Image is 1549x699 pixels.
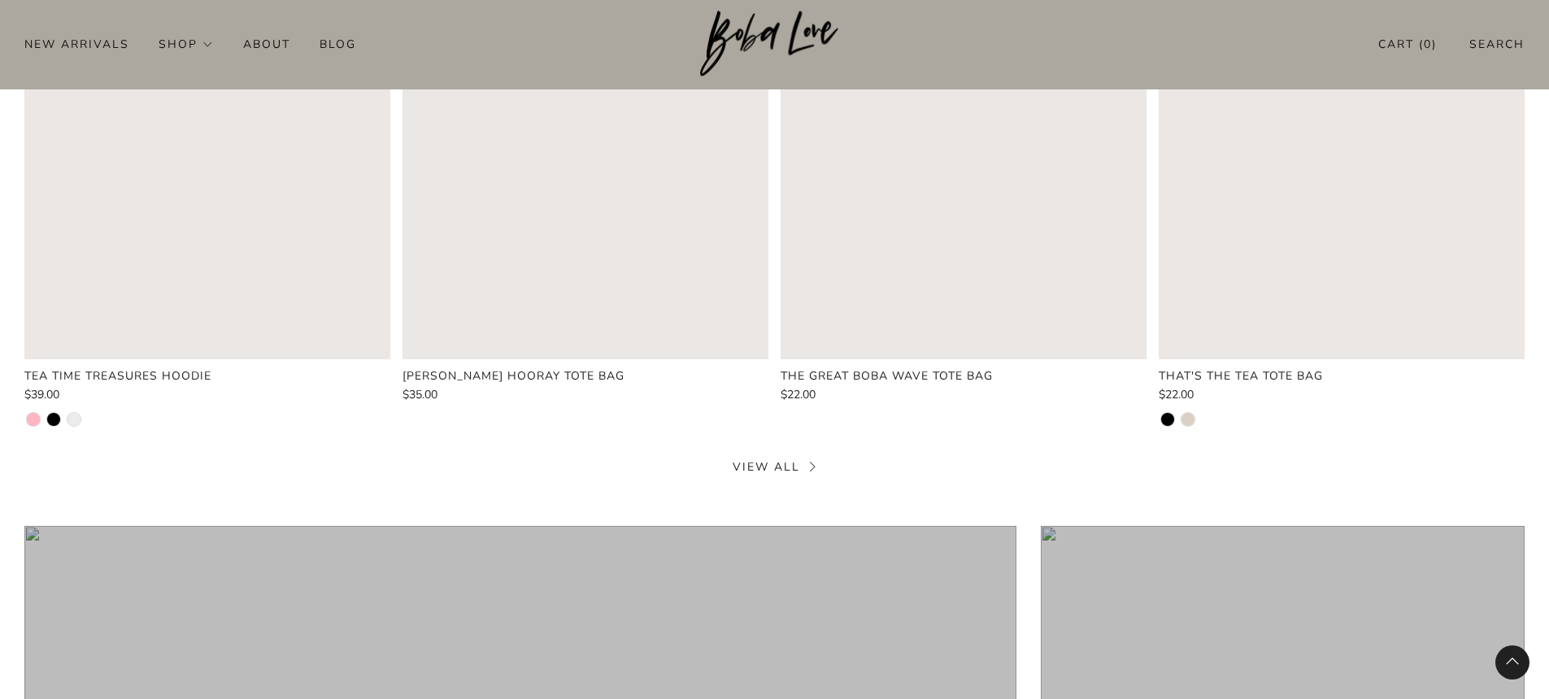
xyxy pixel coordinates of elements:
[781,368,993,384] product-card-title: The Great Boba Wave Tote Bag
[1159,389,1525,401] a: $22.00
[781,369,1147,384] a: The Great Boba Wave Tote Bag
[24,368,211,384] product-card-title: Tea Time Treasures Hoodie
[159,31,214,57] a: Shop
[1469,31,1525,58] a: Search
[781,387,816,402] span: $22.00
[243,31,290,57] a: About
[24,369,390,384] a: Tea Time Treasures Hoodie
[1159,368,1323,384] product-card-title: That's the Tea Tote Bag
[781,389,1147,401] a: $22.00
[700,11,849,78] a: Boba Love
[1159,387,1194,402] span: $22.00
[402,368,624,384] product-card-title: [PERSON_NAME] Hooray Tote Bag
[733,459,816,475] a: View all
[402,369,768,384] a: [PERSON_NAME] Hooray Tote Bag
[700,11,849,77] img: Boba Love
[1424,37,1432,52] items-count: 0
[24,387,59,402] span: $39.00
[1159,369,1525,384] a: That's the Tea Tote Bag
[24,389,390,401] a: $39.00
[402,389,768,401] a: $35.00
[24,31,129,57] a: New Arrivals
[402,387,437,402] span: $35.00
[1378,31,1437,58] a: Cart
[320,31,356,57] a: Blog
[1495,645,1529,679] back-to-top-button: Back to top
